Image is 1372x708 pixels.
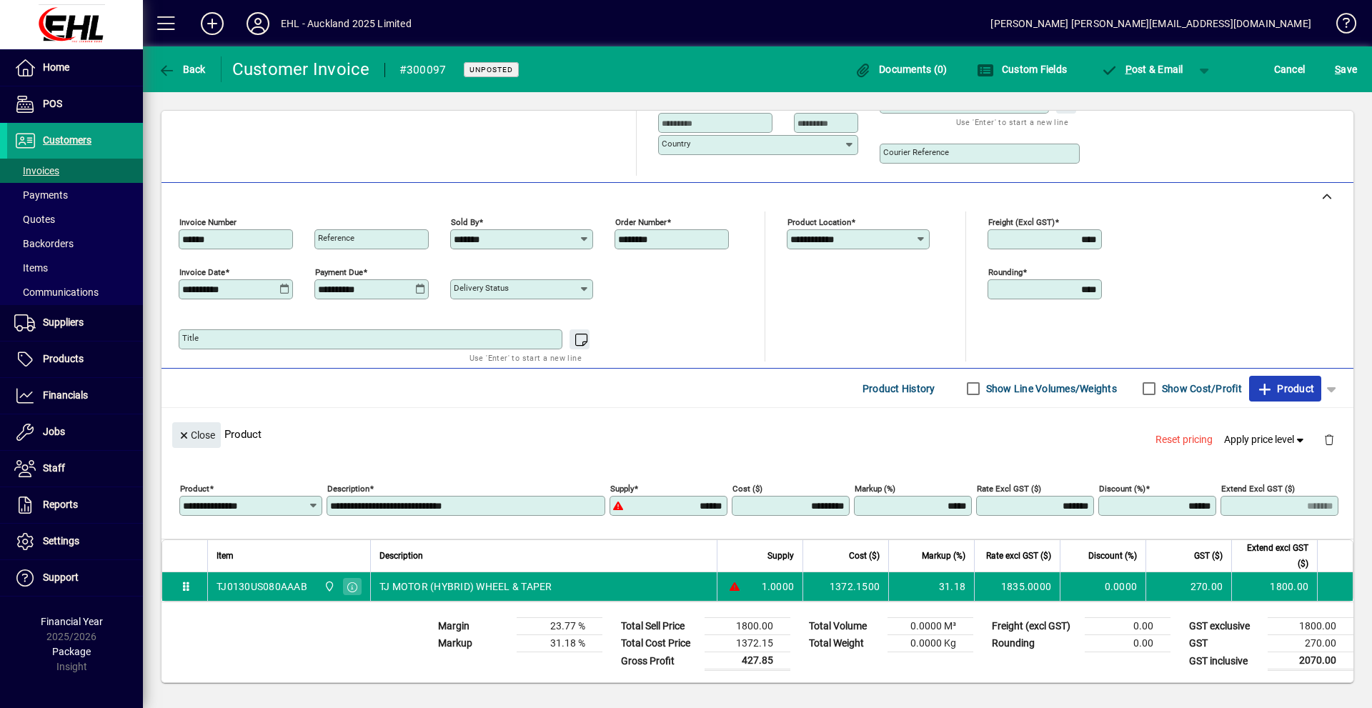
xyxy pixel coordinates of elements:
[983,382,1117,396] label: Show Line Volumes/Weights
[1268,618,1353,635] td: 1800.00
[7,207,143,231] a: Quotes
[857,376,941,402] button: Product History
[1231,572,1317,601] td: 1800.00
[281,12,412,35] div: EHL - Auckland 2025 Limited
[318,233,354,243] mat-label: Reference
[1150,427,1218,453] button: Reset pricing
[973,56,1070,82] button: Custom Fields
[1221,484,1295,494] mat-label: Extend excl GST ($)
[399,59,447,81] div: #300097
[7,256,143,280] a: Items
[7,378,143,414] a: Financials
[1249,376,1321,402] button: Product
[1125,64,1132,75] span: P
[851,56,951,82] button: Documents (0)
[1312,433,1346,446] app-page-header-button: Delete
[802,635,888,652] td: Total Weight
[1085,635,1170,652] td: 0.00
[802,572,888,601] td: 1372.1500
[990,12,1311,35] div: [PERSON_NAME] [PERSON_NAME][EMAIL_ADDRESS][DOMAIN_NAME]
[983,579,1051,594] div: 1835.0000
[161,408,1353,460] div: Product
[154,56,209,82] button: Back
[454,283,509,293] mat-label: Delivery status
[1326,3,1354,49] a: Knowledge Base
[1085,618,1170,635] td: 0.00
[977,484,1041,494] mat-label: Rate excl GST ($)
[988,267,1023,277] mat-label: Rounding
[1182,618,1268,635] td: GST exclusive
[172,422,221,448] button: Close
[1224,432,1307,447] span: Apply price level
[1159,382,1242,396] label: Show Cost/Profit
[1241,540,1308,572] span: Extend excl GST ($)
[320,579,337,594] span: EHL AUCKLAND
[1268,652,1353,670] td: 2070.00
[7,341,143,377] a: Products
[517,618,602,635] td: 23.77 %
[451,217,479,227] mat-label: Sold by
[43,426,65,437] span: Jobs
[14,262,48,274] span: Items
[614,635,705,652] td: Total Cost Price
[988,217,1055,227] mat-label: Freight (excl GST)
[469,65,513,74] span: Unposted
[179,217,237,227] mat-label: Invoice number
[1155,432,1213,447] span: Reset pricing
[43,61,69,73] span: Home
[43,389,88,401] span: Financials
[888,635,973,652] td: 0.0000 Kg
[43,98,62,109] span: POS
[158,64,206,75] span: Back
[327,484,369,494] mat-label: Description
[179,267,225,277] mat-label: Invoice date
[7,451,143,487] a: Staff
[43,316,84,328] span: Suppliers
[1335,58,1357,81] span: ave
[762,579,795,594] span: 1.0000
[7,50,143,86] a: Home
[41,616,103,627] span: Financial Year
[14,214,55,225] span: Quotes
[1099,484,1145,494] mat-label: Discount (%)
[14,238,74,249] span: Backorders
[189,11,235,36] button: Add
[7,414,143,450] a: Jobs
[1182,635,1268,652] td: GST
[1331,56,1361,82] button: Save
[849,548,880,564] span: Cost ($)
[180,484,209,494] mat-label: Product
[232,58,370,81] div: Customer Invoice
[43,499,78,510] span: Reports
[7,487,143,523] a: Reports
[1145,572,1231,601] td: 270.00
[7,280,143,304] a: Communications
[182,333,199,343] mat-label: Title
[732,484,762,494] mat-label: Cost ($)
[1194,548,1223,564] span: GST ($)
[855,484,895,494] mat-label: Markup (%)
[705,635,790,652] td: 1372.15
[43,572,79,583] span: Support
[469,349,582,366] mat-hint: Use 'Enter' to start a new line
[379,548,423,564] span: Description
[787,217,851,227] mat-label: Product location
[43,134,91,146] span: Customers
[614,618,705,635] td: Total Sell Price
[217,548,234,564] span: Item
[956,114,1068,130] mat-hint: Use 'Enter' to start a new line
[888,618,973,635] td: 0.0000 M³
[7,231,143,256] a: Backorders
[1335,64,1341,75] span: S
[431,618,517,635] td: Margin
[1274,58,1306,81] span: Cancel
[7,560,143,596] a: Support
[662,139,690,149] mat-label: Country
[7,524,143,559] a: Settings
[986,548,1051,564] span: Rate excl GST ($)
[7,305,143,341] a: Suppliers
[1268,635,1353,652] td: 270.00
[922,548,965,564] span: Markup (%)
[1088,548,1137,564] span: Discount (%)
[43,353,84,364] span: Products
